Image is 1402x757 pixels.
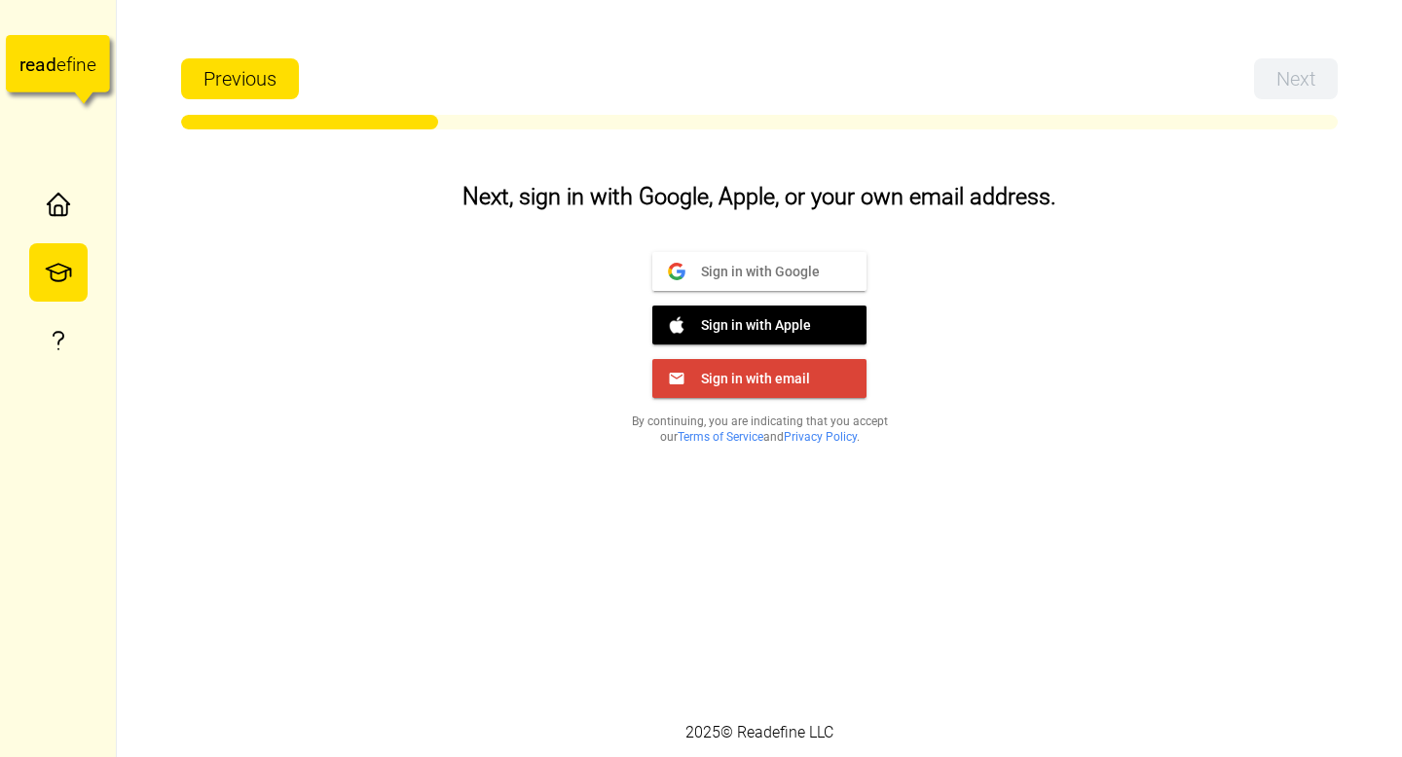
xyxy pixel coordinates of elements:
p: By continuing, you are indicating that you accept our and . [608,414,911,445]
tspan: e [87,54,96,76]
a: Terms of Service [678,430,763,444]
a: Privacy Policy [784,430,857,444]
span: Next [1276,59,1315,98]
span: Previous [203,59,277,98]
button: Next [1254,58,1338,99]
button: Sign in with Google [652,252,867,291]
tspan: d [46,54,56,76]
span: Sign in with Apple [685,315,811,333]
tspan: e [56,54,66,76]
button: Sign in with email [652,359,867,398]
button: Sign in with Apple [652,306,867,344]
tspan: r [19,54,26,76]
tspan: n [77,54,88,76]
tspan: f [66,54,73,76]
a: readefine [6,16,110,122]
span: Sign in with email [685,369,810,386]
tspan: e [25,54,35,76]
div: 2025 © Readefine LLC [676,711,843,755]
tspan: a [35,54,45,76]
span: Sign in with Google [685,262,820,279]
button: Previous [181,58,299,99]
h3: Next, sign in with Google, Apple, or your own email address. [273,181,1246,213]
tspan: i [72,54,76,76]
